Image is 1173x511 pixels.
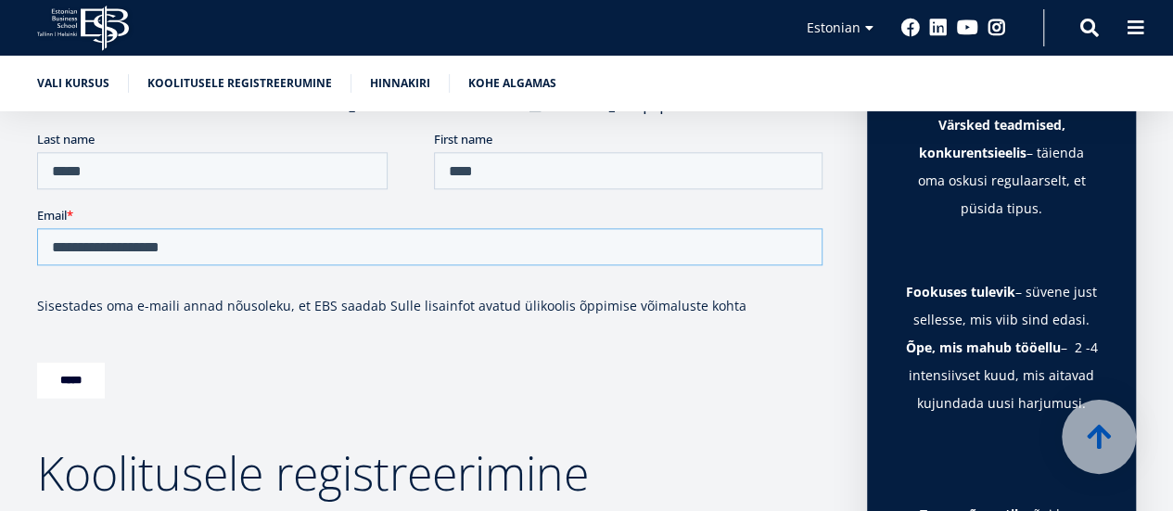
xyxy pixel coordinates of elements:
[37,130,830,413] iframe: Form 0
[37,450,830,496] h2: Koolitusele registreerimine
[904,111,1099,223] p: – täienda oma oskusi regulaarselt, et püsida tipus.
[370,74,430,93] a: Hinnakiri
[468,74,556,93] a: Kohe algamas
[147,74,332,93] a: Koolitusele registreerumine
[904,278,1099,334] h1: – süvene just sellesse, mis viib sind edasi.
[957,19,978,37] a: Youtube
[988,19,1006,37] a: Instagram
[904,334,1099,417] p: – 2 -4 intensiivset kuud, mis aitavad kujundada uusi harjumusi.
[919,116,1065,161] strong: Värsked teadmised, konkurentsieelis
[906,283,1015,300] strong: Fookuses tulevik
[929,19,948,37] a: Linkedin
[37,74,109,93] a: Vali kursus
[906,339,1061,356] strong: Õpe, mis mahub tööellu
[37,83,830,111] h3: Soovin lisainfot e-mailile [GEOGRAPHIC_DATA] õppimise kohta
[901,19,920,37] a: Facebook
